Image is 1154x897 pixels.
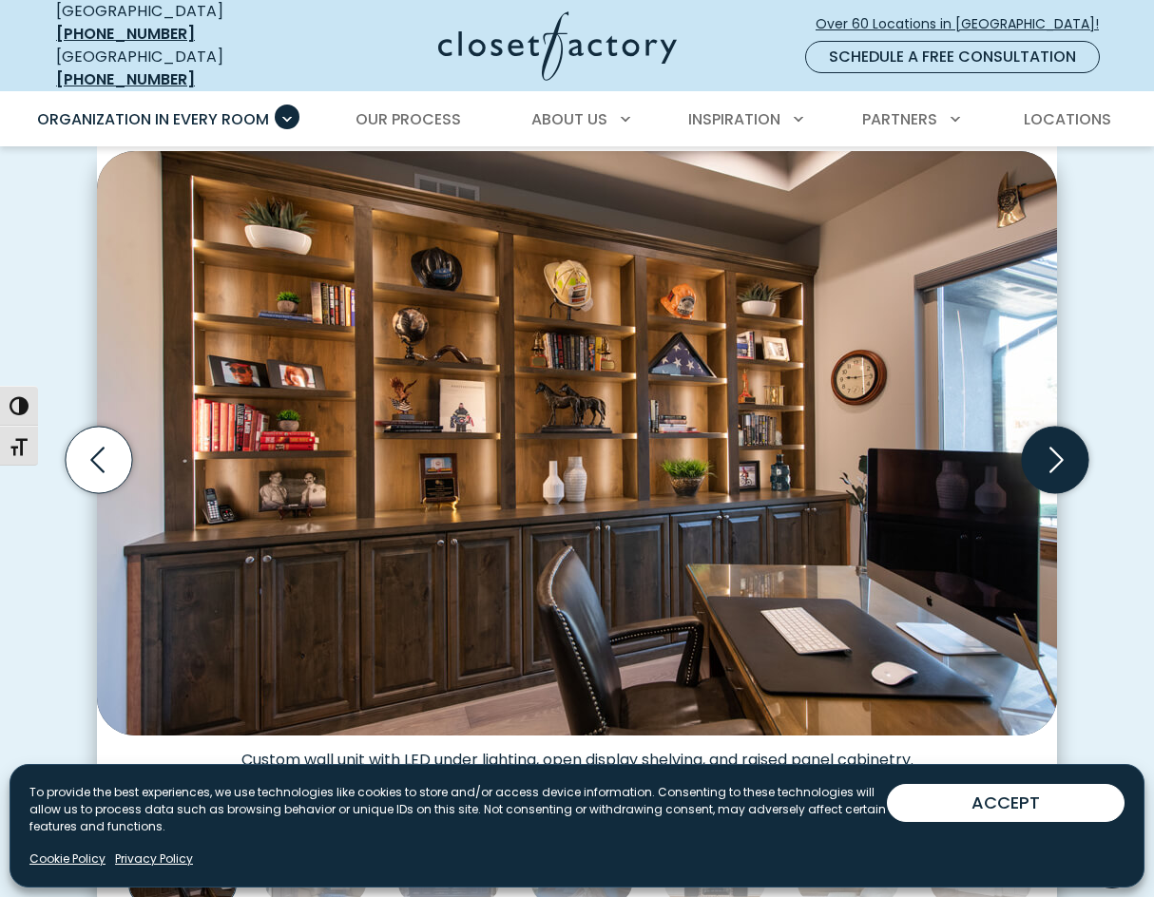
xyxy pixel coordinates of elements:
button: Previous slide [58,419,140,501]
img: Custom wood wall unit with built-in lighting, open display shelving, and lower closed cabinetry [97,151,1057,735]
span: Locations [1024,108,1111,130]
nav: Primary Menu [24,93,1130,146]
span: Organization in Every Room [37,108,269,130]
div: [GEOGRAPHIC_DATA] [56,46,289,91]
a: Cookie Policy [29,850,106,868]
span: Our Process [356,108,461,130]
a: Privacy Policy [115,850,193,868]
span: About Us [531,108,607,130]
button: ACCEPT [887,784,1125,822]
a: [PHONE_NUMBER] [56,23,195,45]
a: Schedule a Free Consultation [805,41,1100,73]
span: Partners [862,108,937,130]
span: Inspiration [688,108,780,130]
a: Over 60 Locations in [GEOGRAPHIC_DATA]! [815,8,1115,41]
img: Closet Factory Logo [438,11,677,81]
button: Next slide [1014,419,1096,501]
a: [PHONE_NUMBER] [56,68,195,90]
figcaption: Custom wall unit with LED under lighting, open display shelving, and raised panel cabinetry. [97,735,1057,770]
span: Over 60 Locations in [GEOGRAPHIC_DATA]! [816,14,1114,34]
p: To provide the best experiences, we use technologies like cookies to store and/or access device i... [29,784,887,835]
